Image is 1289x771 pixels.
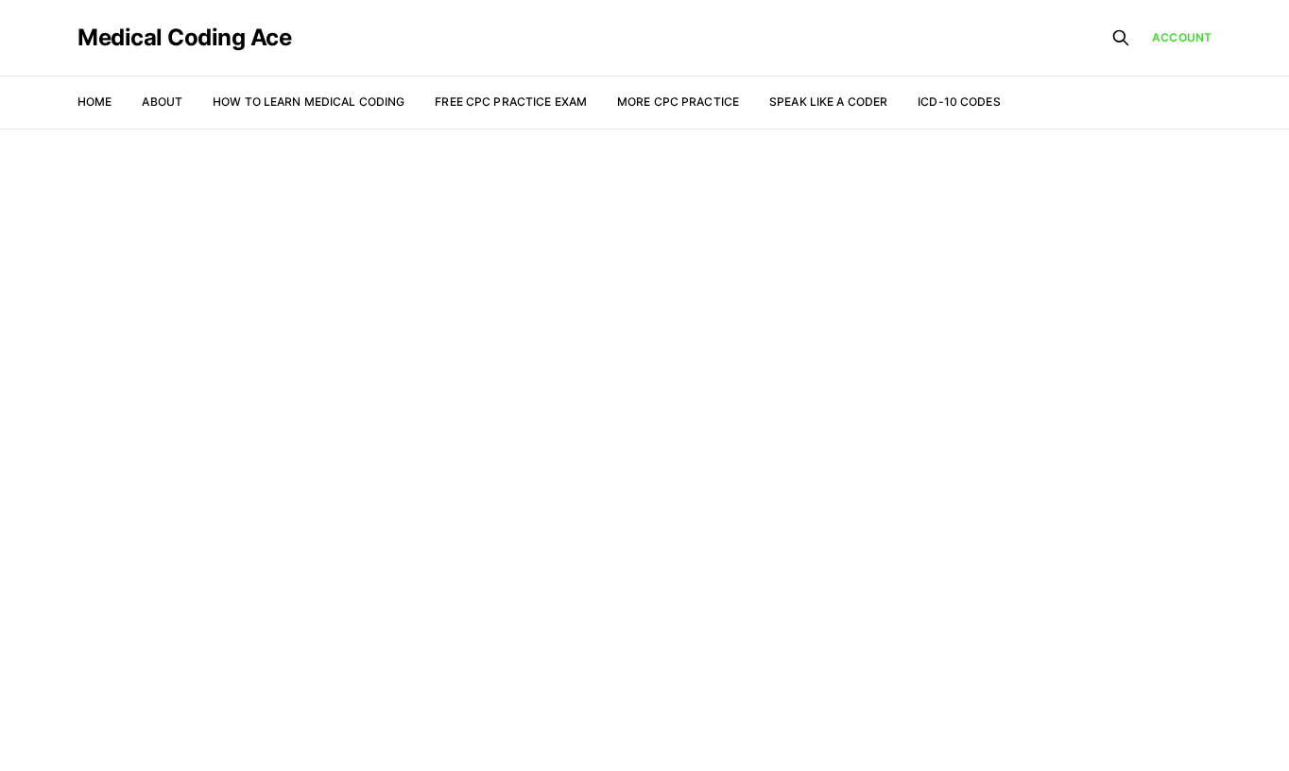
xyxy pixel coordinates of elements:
[769,94,887,109] a: Speak Like a Coder
[142,94,182,109] a: About
[77,26,291,49] a: Medical Coding Ace
[213,94,404,109] a: How to Learn Medical Coding
[77,94,112,109] a: Home
[617,94,739,109] a: More CPC Practice
[435,94,587,109] a: Free CPC Practice Exam
[1152,29,1212,46] a: Account
[918,94,1000,109] a: ICD-10 Codes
